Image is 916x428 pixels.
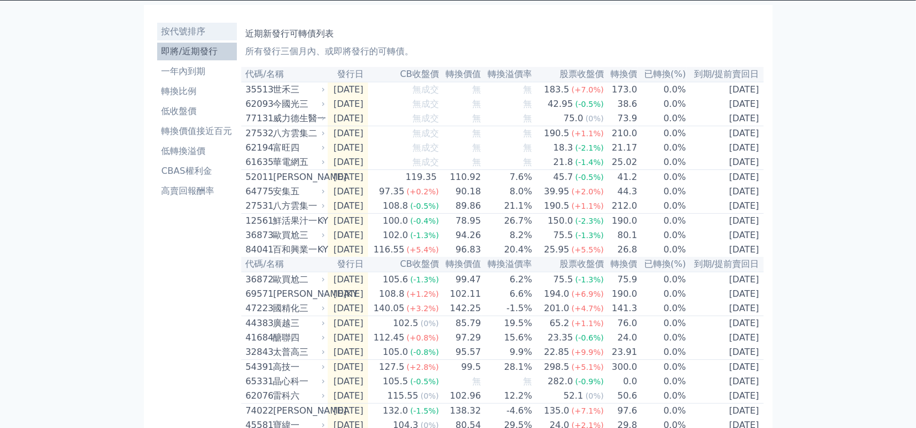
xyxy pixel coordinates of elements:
[410,406,439,415] span: (-1.5%)
[687,82,764,97] td: [DATE]
[439,345,482,360] td: 95.57
[482,199,533,214] td: 21.1%
[687,199,764,214] td: [DATE]
[533,67,604,82] th: 股票收盤價
[482,272,533,287] td: 6.2%
[246,112,271,125] div: 77131
[439,199,482,214] td: 89.86
[381,214,411,228] div: 100.0
[604,111,638,126] td: 73.9
[273,229,323,242] div: 歐買尬三
[604,331,638,345] td: 24.0
[328,170,368,185] td: [DATE]
[439,331,482,345] td: 97.29
[482,228,533,243] td: 8.2%
[273,360,323,374] div: 高技一
[328,272,368,287] td: [DATE]
[157,122,237,140] a: 轉換價值接近百元
[546,214,576,228] div: 150.0
[328,155,368,170] td: [DATE]
[482,404,533,419] td: -4.6%
[273,127,323,140] div: 八方雲集二
[687,360,764,375] td: [DATE]
[482,389,533,404] td: 12.2%
[604,214,638,229] td: 190.0
[273,375,323,388] div: 晶心科一
[328,331,368,345] td: [DATE]
[273,185,323,198] div: 安集五
[604,126,638,141] td: 210.0
[572,363,604,372] span: (+5.1%)
[439,243,482,257] td: 96.83
[273,214,323,228] div: 鮮活果汁一KY
[246,156,271,169] div: 61635
[273,97,323,111] div: 今國光三
[157,182,237,200] a: 高賣回報酬率
[241,257,328,272] th: 代碼/名稱
[412,142,439,153] span: 無成交
[412,157,439,167] span: 無成交
[638,155,686,170] td: 0.0%
[687,257,764,272] th: 到期/提前賣回日
[638,141,686,155] td: 0.0%
[410,348,439,357] span: (-0.8%)
[246,389,271,403] div: 62076
[439,228,482,243] td: 94.26
[604,228,638,243] td: 80.1
[273,273,323,286] div: 歐買尬二
[157,125,237,138] li: 轉換價值接近百元
[246,287,271,301] div: 69571
[381,404,411,417] div: 132.0
[638,360,686,375] td: 0.0%
[410,202,439,210] span: (-0.5%)
[572,319,604,328] span: (+1.1%)
[542,185,572,198] div: 39.95
[687,155,764,170] td: [DATE]
[328,141,368,155] td: [DATE]
[328,199,368,214] td: [DATE]
[410,216,439,225] span: (-0.4%)
[371,302,407,315] div: 140.05
[604,243,638,257] td: 26.8
[687,111,764,126] td: [DATE]
[482,243,533,257] td: 20.4%
[328,257,368,272] th: 發行日
[482,170,533,185] td: 7.6%
[524,99,532,109] span: 無
[407,245,439,254] span: (+5.4%)
[246,127,271,140] div: 27532
[604,141,638,155] td: 21.17
[604,404,638,419] td: 97.6
[246,229,271,242] div: 36873
[572,406,604,415] span: (+7.1%)
[439,214,482,229] td: 78.95
[482,316,533,331] td: 19.5%
[273,331,323,344] div: 醣聯四
[246,97,271,111] div: 62093
[687,228,764,243] td: [DATE]
[687,301,764,316] td: [DATE]
[604,170,638,185] td: 41.2
[542,287,572,301] div: 194.0
[551,156,576,169] div: 21.8
[407,304,439,313] span: (+3.2%)
[412,128,439,138] span: 無成交
[246,27,759,40] h1: 近期新發行可轉債列表
[421,391,439,400] span: (0%)
[638,345,686,360] td: 0.0%
[439,301,482,316] td: 142.25
[524,128,532,138] span: 無
[604,257,638,272] th: 轉換價
[246,141,271,154] div: 62194
[638,331,686,345] td: 0.0%
[421,319,439,328] span: (0%)
[687,404,764,419] td: [DATE]
[604,345,638,360] td: 23.91
[407,290,439,298] span: (+1.2%)
[482,184,533,199] td: 8.0%
[273,317,323,330] div: 廣越三
[157,43,237,60] a: 即將/近期發行
[377,185,407,198] div: 97.35
[572,129,604,138] span: (+1.1%)
[241,67,328,82] th: 代碼/名稱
